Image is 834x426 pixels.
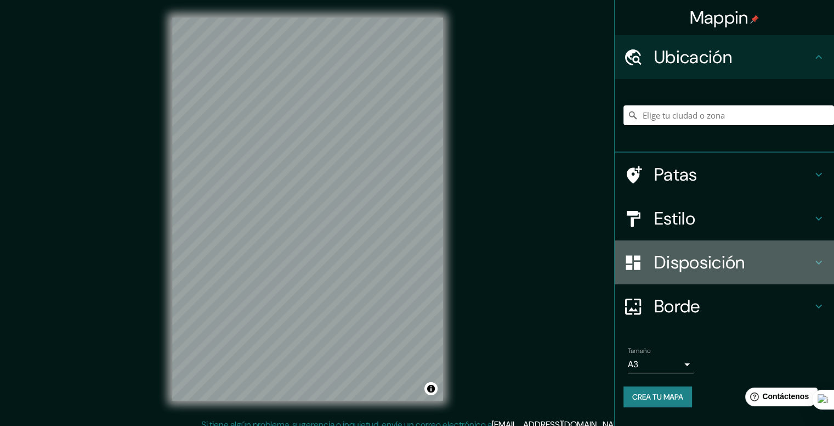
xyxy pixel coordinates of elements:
font: Patas [654,163,697,186]
button: Activar o desactivar atribución [424,382,438,395]
div: Disposición [615,240,834,284]
img: pin-icon.png [750,15,759,24]
font: A3 [628,358,638,370]
font: Ubicación [654,46,732,69]
div: Patas [615,153,834,197]
canvas: Mapa [172,18,443,401]
font: Mappin [690,6,748,29]
div: Estilo [615,197,834,240]
font: Borde [654,295,700,318]
div: Ubicación [615,35,834,79]
button: Crea tu mapa [623,386,692,407]
input: Elige tu ciudad o zona [623,105,834,125]
div: A3 [628,356,694,373]
font: Crea tu mapa [632,392,683,402]
iframe: Lanzador de widgets de ayuda [736,383,822,414]
font: Tamaño [628,346,650,355]
div: Borde [615,284,834,328]
font: Disposición [654,251,745,274]
font: Estilo [654,207,695,230]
